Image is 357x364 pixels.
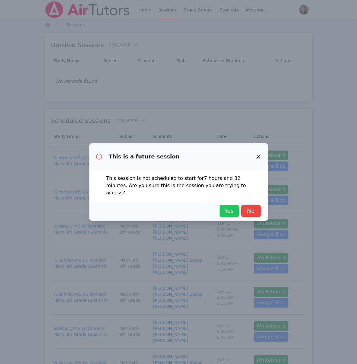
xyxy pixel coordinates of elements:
[223,207,236,215] span: Yes
[244,207,258,215] span: No
[220,205,239,217] button: Yes
[106,175,251,196] p: This session is not scheduled to start for 7 hours and 32 minutes . Are you sure this is the sess...
[241,205,261,217] button: No
[109,153,180,160] h3: This is a future session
